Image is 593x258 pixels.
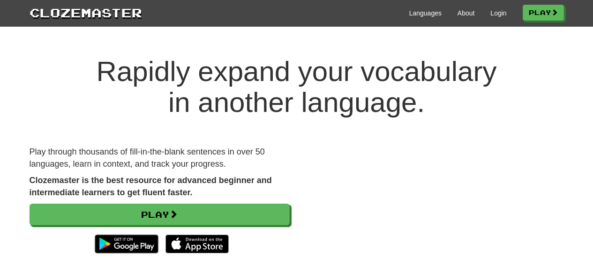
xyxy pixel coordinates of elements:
a: Play [523,5,564,21]
p: Play through thousands of fill-in-the-blank sentences in over 50 languages, learn in context, and... [30,146,290,170]
img: Get it on Google Play [90,230,163,258]
a: Play [30,204,290,225]
a: Login [490,8,506,18]
strong: Clozemaster is the best resource for advanced beginner and intermediate learners to get fluent fa... [30,176,272,197]
a: Languages [409,8,442,18]
img: Download_on_the_App_Store_Badge_US-UK_135x40-25178aeef6eb6b83b96f5f2d004eda3bffbb37122de64afbaef7... [165,235,229,253]
a: Clozemaster [30,4,142,21]
a: About [458,8,475,18]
